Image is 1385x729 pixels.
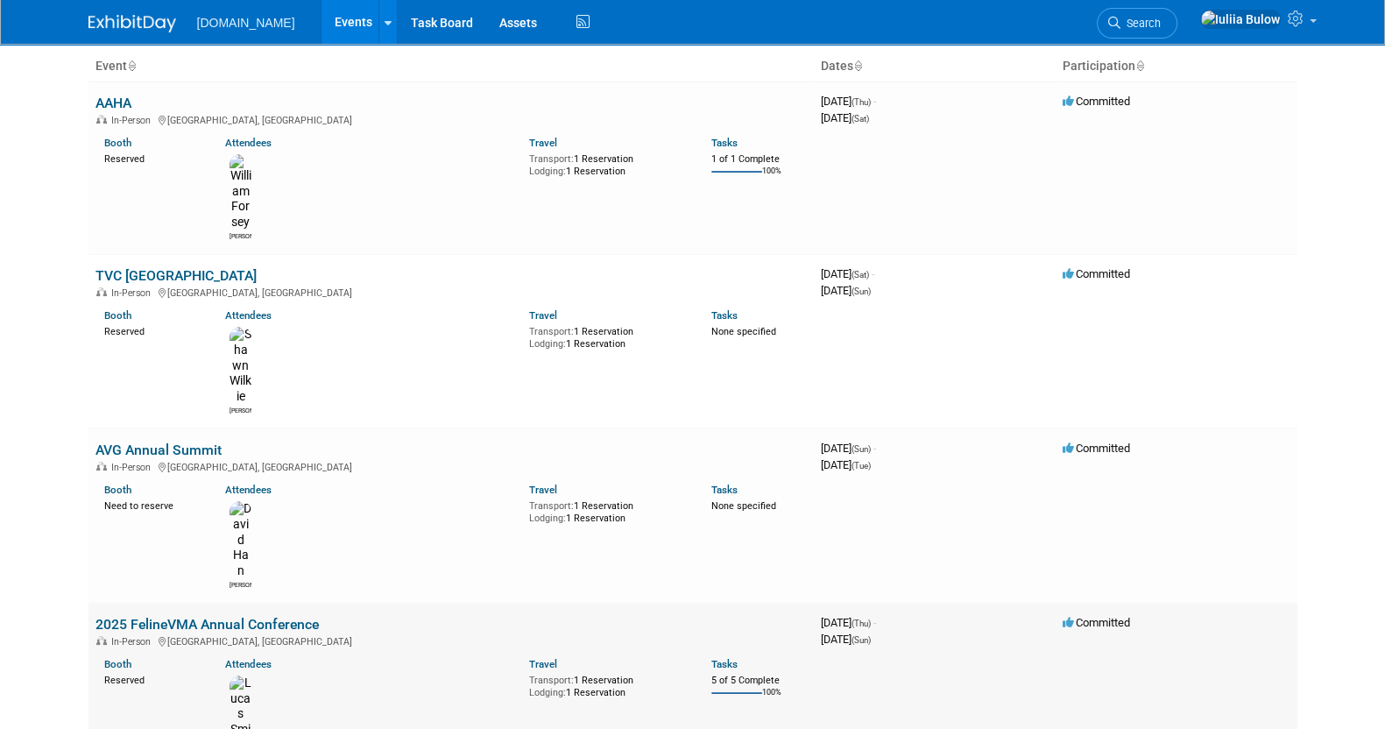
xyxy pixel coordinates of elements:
[1120,17,1161,30] span: Search
[104,497,200,513] div: Need to reserve
[851,461,871,471] span: (Tue)
[529,309,557,322] a: Travel
[873,442,876,455] span: -
[851,114,869,124] span: (Sat)
[95,112,807,126] div: [GEOGRAPHIC_DATA], [GEOGRAPHIC_DATA]
[230,579,251,590] div: David Han
[529,150,685,177] div: 1 Reservation 1 Reservation
[872,267,874,280] span: -
[95,459,807,473] div: [GEOGRAPHIC_DATA], [GEOGRAPHIC_DATA]
[104,658,131,670] a: Booth
[529,166,566,177] span: Lodging:
[814,52,1056,81] th: Dates
[853,59,862,73] a: Sort by Start Date
[851,270,869,280] span: (Sat)
[529,671,685,698] div: 1 Reservation 1 Reservation
[1063,95,1130,108] span: Committed
[529,322,685,350] div: 1 Reservation 1 Reservation
[711,658,738,670] a: Tasks
[529,687,566,698] span: Lodging:
[1200,10,1281,29] img: Iuliia Bulow
[711,153,807,166] div: 1 of 1 Complete
[95,95,131,111] a: AAHA
[104,309,131,322] a: Booth
[821,284,871,297] span: [DATE]
[529,137,557,149] a: Travel
[711,484,738,496] a: Tasks
[230,405,251,415] div: Shawn Wilkie
[88,15,176,32] img: ExhibitDay
[104,150,200,166] div: Reserved
[95,442,222,458] a: AVG Annual Summit
[873,95,876,108] span: -
[851,287,871,296] span: (Sun)
[104,137,131,149] a: Booth
[127,59,136,73] a: Sort by Event Name
[96,636,107,645] img: In-Person Event
[111,636,156,648] span: In-Person
[197,16,295,30] span: [DOMAIN_NAME]
[230,230,251,241] div: William Forsey
[529,326,574,337] span: Transport:
[851,619,871,628] span: (Thu)
[821,633,871,646] span: [DATE]
[851,635,871,645] span: (Sun)
[1097,8,1177,39] a: Search
[1056,52,1297,81] th: Participation
[821,267,874,280] span: [DATE]
[821,616,876,629] span: [DATE]
[95,616,319,633] a: 2025 FelineVMA Annual Conference
[225,137,272,149] a: Attendees
[111,287,156,299] span: In-Person
[230,327,251,405] img: Shawn Wilkie
[1063,267,1130,280] span: Committed
[111,462,156,473] span: In-Person
[711,326,776,337] span: None specified
[104,671,200,687] div: Reserved
[711,137,738,149] a: Tasks
[529,338,566,350] span: Lodging:
[88,52,814,81] th: Event
[529,497,685,524] div: 1 Reservation 1 Reservation
[95,633,807,648] div: [GEOGRAPHIC_DATA], [GEOGRAPHIC_DATA]
[711,500,776,512] span: None specified
[821,458,871,471] span: [DATE]
[529,484,557,496] a: Travel
[873,616,876,629] span: -
[1063,442,1130,455] span: Committed
[104,322,200,338] div: Reserved
[529,658,557,670] a: Travel
[821,95,876,108] span: [DATE]
[96,287,107,296] img: In-Person Event
[762,166,781,190] td: 100%
[529,153,574,165] span: Transport:
[711,675,807,687] div: 5 of 5 Complete
[529,675,574,686] span: Transport:
[821,111,869,124] span: [DATE]
[96,115,107,124] img: In-Person Event
[95,267,257,284] a: TVC [GEOGRAPHIC_DATA]
[104,484,131,496] a: Booth
[230,501,251,579] img: David Han
[711,309,738,322] a: Tasks
[225,309,272,322] a: Attendees
[1063,616,1130,629] span: Committed
[225,484,272,496] a: Attendees
[529,513,566,524] span: Lodging:
[225,658,272,670] a: Attendees
[529,500,574,512] span: Transport:
[96,462,107,471] img: In-Person Event
[851,444,871,454] span: (Sun)
[111,115,156,126] span: In-Person
[95,285,807,299] div: [GEOGRAPHIC_DATA], [GEOGRAPHIC_DATA]
[851,97,871,107] span: (Thu)
[762,688,781,711] td: 100%
[821,442,876,455] span: [DATE]
[230,154,251,230] img: William Forsey
[1135,59,1144,73] a: Sort by Participation Type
